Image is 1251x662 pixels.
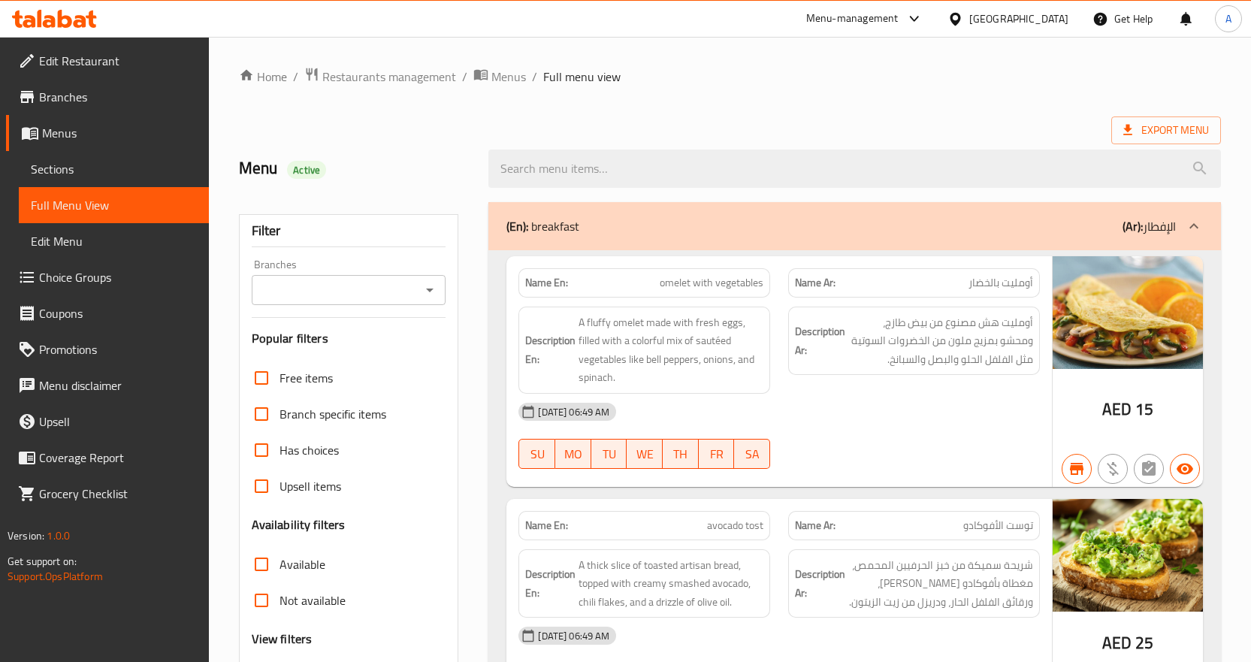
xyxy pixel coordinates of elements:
[969,11,1068,27] div: [GEOGRAPHIC_DATA]
[19,187,209,223] a: Full Menu View
[669,443,693,465] span: TH
[31,160,197,178] span: Sections
[699,439,735,469] button: FR
[6,295,209,331] a: Coupons
[795,565,845,602] strong: Description Ar:
[39,449,197,467] span: Coverage Report
[473,67,526,86] a: Menus
[39,340,197,358] span: Promotions
[280,591,346,609] span: Not available
[532,629,615,643] span: [DATE] 06:49 AM
[740,443,764,465] span: SA
[19,223,209,259] a: Edit Menu
[1111,116,1221,144] span: Export Menu
[252,215,446,247] div: Filter
[8,567,103,586] a: Support.OpsPlatform
[532,405,615,419] span: [DATE] 06:49 AM
[39,52,197,70] span: Edit Restaurant
[561,443,585,465] span: MO
[525,443,549,465] span: SU
[848,556,1033,612] span: شريحة سميكة من خبز الحرفيين المحمص، مغطاة بأفوكادو مهروس كريمي، ورقائق الفلفل الحار، ودريزل من زي...
[6,331,209,367] a: Promotions
[1053,256,1203,369] img: omelet_with_vegetabls638905248845874493.jpg
[42,124,197,142] span: Menus
[591,439,627,469] button: TU
[239,157,471,180] h2: Menu
[322,68,456,86] span: Restaurants management
[6,476,209,512] a: Grocery Checklist
[1053,499,1203,612] img: avocado_tost638905248938894651.jpg
[287,161,326,179] div: Active
[39,304,197,322] span: Coupons
[491,68,526,86] span: Menus
[1135,394,1153,424] span: 15
[633,443,657,465] span: WE
[1134,454,1164,484] button: Not has choices
[660,275,763,291] span: omelet with vegetables
[280,369,333,387] span: Free items
[795,275,836,291] strong: Name Ar:
[543,68,621,86] span: Full menu view
[31,196,197,214] span: Full Menu View
[1135,628,1153,657] span: 25
[1170,454,1200,484] button: Available
[707,518,763,534] span: avocado tost
[1102,394,1132,424] span: AED
[252,630,313,648] h3: View filters
[31,232,197,250] span: Edit Menu
[597,443,621,465] span: TU
[806,10,899,28] div: Menu-management
[488,150,1221,188] input: search
[525,331,576,368] strong: Description En:
[506,215,528,237] b: (En):
[579,556,763,612] span: A thick slice of toasted artisan bread, topped with creamy smashed avocado, chili flakes, and a d...
[968,275,1033,291] span: أومليت بالخضار
[1123,215,1143,237] b: (Ar):
[525,565,576,602] strong: Description En:
[488,202,1221,250] div: (En): breakfast(Ar):الإفطار
[525,518,568,534] strong: Name En:
[280,555,325,573] span: Available
[252,516,346,534] h3: Availability filters
[6,367,209,404] a: Menu disclaimer
[39,88,197,106] span: Branches
[555,439,591,469] button: MO
[795,322,845,359] strong: Description Ar:
[6,404,209,440] a: Upsell
[6,79,209,115] a: Branches
[1098,454,1128,484] button: Purchased item
[39,376,197,394] span: Menu disclaimer
[627,439,663,469] button: WE
[252,330,446,347] h3: Popular filters
[579,313,763,387] span: A fluffy omelet made with fresh eggs, filled with a colorful mix of sautéed vegetables like bell ...
[1123,121,1209,140] span: Export Menu
[1123,217,1176,235] p: الإفطار
[239,68,287,86] a: Home
[287,163,326,177] span: Active
[6,43,209,79] a: Edit Restaurant
[293,68,298,86] li: /
[848,313,1033,369] span: أومليت هش مصنوع من بيض طازج، ومحشو بمزيج ملون من الخضروات السوتية مثل الفلفل الحلو والبصل والسبانخ.
[280,477,341,495] span: Upsell items
[19,151,209,187] a: Sections
[518,439,555,469] button: SU
[532,68,537,86] li: /
[795,518,836,534] strong: Name Ar:
[525,275,568,291] strong: Name En:
[6,259,209,295] a: Choice Groups
[39,268,197,286] span: Choice Groups
[705,443,729,465] span: FR
[304,67,456,86] a: Restaurants management
[506,217,579,235] p: breakfast
[1102,628,1132,657] span: AED
[280,441,339,459] span: Has choices
[1225,11,1231,27] span: A
[239,67,1221,86] nav: breadcrumb
[963,518,1033,534] span: توست الأفوكادو
[663,439,699,469] button: TH
[6,440,209,476] a: Coverage Report
[1062,454,1092,484] button: Branch specific item
[47,526,70,546] span: 1.0.0
[8,552,77,571] span: Get support on:
[8,526,44,546] span: Version:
